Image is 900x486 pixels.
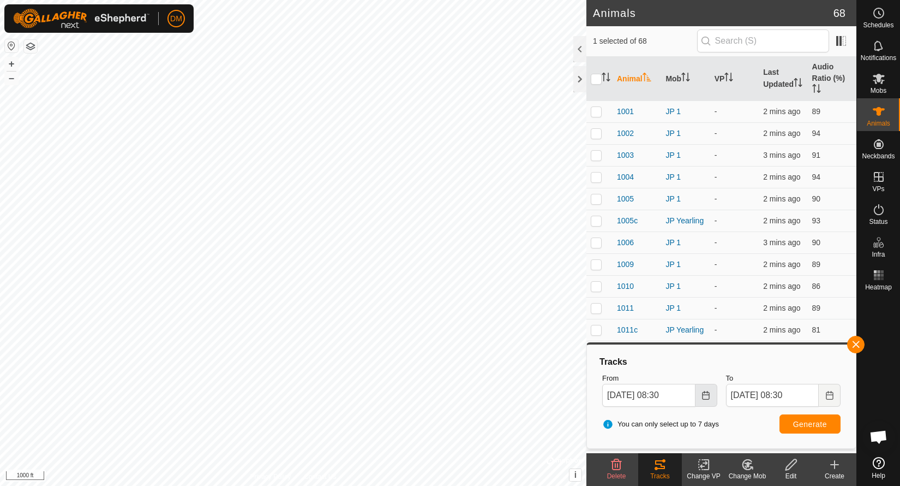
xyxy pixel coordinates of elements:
[812,325,821,334] span: 81
[682,471,725,481] div: Change VP
[871,87,886,94] span: Mobs
[861,55,896,61] span: Notifications
[617,259,634,270] span: 1009
[13,9,149,28] img: Gallagher Logo
[867,120,890,127] span: Animals
[710,57,759,101] th: VP
[715,107,717,116] app-display-virtual-paddock-transition: -
[763,194,800,203] span: 30 Aug 2025 at 8:27 am
[602,373,717,384] label: From
[5,39,18,52] button: Reset Map
[725,471,769,481] div: Change Mob
[617,193,634,205] span: 1005
[715,216,717,225] app-display-virtual-paddock-transition: -
[617,150,634,161] span: 1003
[598,355,845,369] div: Tracks
[643,74,651,83] p-sorticon: Activate to sort
[170,13,182,25] span: DM
[794,80,802,88] p-sorticon: Activate to sort
[665,128,705,139] div: JP 1
[812,194,821,203] span: 90
[726,373,841,384] label: To
[602,419,719,430] span: You can only select up to 7 days
[638,471,682,481] div: Tracks
[819,384,841,407] button: Choose Date
[695,384,717,407] button: Choose Date
[602,74,610,83] p-sorticon: Activate to sort
[763,238,800,247] span: 30 Aug 2025 at 8:27 am
[250,472,291,482] a: Privacy Policy
[617,128,634,139] span: 1002
[715,238,717,247] app-display-virtual-paddock-transition: -
[715,194,717,203] app-display-virtual-paddock-transition: -
[593,7,833,20] h2: Animals
[862,420,895,453] a: Open chat
[863,22,893,28] span: Schedules
[304,472,336,482] a: Contact Us
[697,29,829,52] input: Search (S)
[681,74,690,83] p-sorticon: Activate to sort
[617,281,634,292] span: 1010
[763,173,800,181] span: 30 Aug 2025 at 8:27 am
[715,129,717,138] app-display-virtual-paddock-transition: -
[665,171,705,183] div: JP 1
[665,303,705,314] div: JP 1
[665,237,705,248] div: JP 1
[665,106,705,117] div: JP 1
[812,151,821,159] span: 91
[793,420,827,429] span: Generate
[812,86,821,94] p-sorticon: Activate to sort
[813,471,856,481] div: Create
[812,129,821,138] span: 94
[665,259,705,270] div: JP 1
[715,282,717,291] app-display-virtual-paddock-transition: -
[617,215,638,227] span: 1005c
[763,260,800,269] span: 30 Aug 2025 at 8:27 am
[715,151,717,159] app-display-virtual-paddock-transition: -
[763,129,800,138] span: 30 Aug 2025 at 8:27 am
[833,5,845,21] span: 68
[812,238,821,247] span: 90
[812,260,821,269] span: 89
[872,186,884,192] span: VPs
[715,260,717,269] app-display-virtual-paddock-transition: -
[5,72,18,85] button: –
[617,303,634,314] span: 1011
[857,453,900,483] a: Help
[617,171,634,183] span: 1004
[769,471,813,481] div: Edit
[617,106,634,117] span: 1001
[24,40,37,53] button: Map Layers
[715,304,717,312] app-display-virtual-paddock-transition: -
[779,414,841,434] button: Generate
[617,324,638,336] span: 1011c
[869,218,887,225] span: Status
[5,57,18,70] button: +
[593,35,697,47] span: 1 selected of 68
[607,472,626,480] span: Delete
[617,237,634,248] span: 1006
[715,173,717,181] app-display-virtual-paddock-transition: -
[812,173,821,181] span: 94
[812,282,821,291] span: 86
[808,57,856,101] th: Audio Ratio (%)
[724,74,733,83] p-sorticon: Activate to sort
[715,325,717,334] app-display-virtual-paddock-transition: -
[574,470,577,479] span: i
[759,57,807,101] th: Last Updated
[665,150,705,161] div: JP 1
[812,304,821,312] span: 89
[763,216,800,225] span: 30 Aug 2025 at 8:27 am
[661,57,710,101] th: Mob
[763,107,800,116] span: 30 Aug 2025 at 8:27 am
[665,324,705,336] div: JP Yearling
[569,469,581,481] button: i
[665,281,705,292] div: JP 1
[865,284,892,291] span: Heatmap
[763,151,800,159] span: 30 Aug 2025 at 8:27 am
[862,153,895,159] span: Neckbands
[763,282,800,291] span: 30 Aug 2025 at 8:27 am
[613,57,661,101] th: Animal
[763,325,800,334] span: 30 Aug 2025 at 8:27 am
[665,215,705,227] div: JP Yearling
